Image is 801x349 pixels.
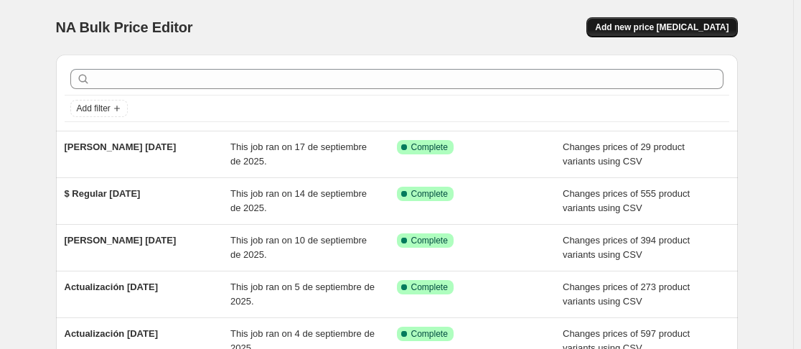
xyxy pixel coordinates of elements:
span: Complete [411,328,448,340]
span: Actualización [DATE] [65,281,159,292]
span: Complete [411,141,448,153]
span: This job ran on 5 de septiembre de 2025. [230,281,375,307]
span: NA Bulk Price Editor [56,19,193,35]
span: Add filter [77,103,111,114]
span: Add new price [MEDICAL_DATA] [595,22,729,33]
span: Changes prices of 273 product variants using CSV [563,281,690,307]
span: This job ran on 10 de septiembre de 2025. [230,235,367,260]
span: Complete [411,235,448,246]
button: Add filter [70,100,128,117]
span: [PERSON_NAME] [DATE] [65,141,177,152]
span: Complete [411,281,448,293]
button: Add new price [MEDICAL_DATA] [586,17,737,37]
span: Changes prices of 555 product variants using CSV [563,188,690,213]
span: $ Regular [DATE] [65,188,141,199]
span: Complete [411,188,448,200]
span: Actualización [DATE] [65,328,159,339]
span: [PERSON_NAME] [DATE] [65,235,177,246]
span: Changes prices of 29 product variants using CSV [563,141,685,167]
span: This job ran on 17 de septiembre de 2025. [230,141,367,167]
span: This job ran on 14 de septiembre de 2025. [230,188,367,213]
span: Changes prices of 394 product variants using CSV [563,235,690,260]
